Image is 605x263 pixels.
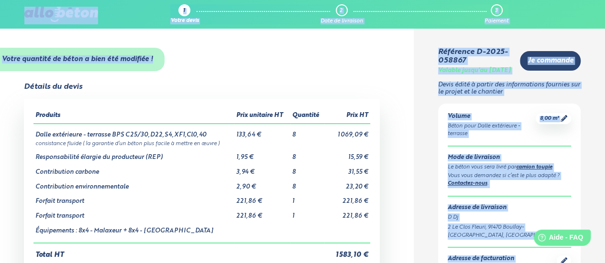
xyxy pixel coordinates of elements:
[33,176,234,191] td: Contribution environnementale
[33,139,370,147] td: consistance fluide ( la garantie d’un béton plus facile à mettre en œuvre )
[438,82,581,95] p: Devis édité à partir des informations fournies sur le projet et le chantier
[234,205,290,220] td: 221,86 €
[290,124,324,139] td: 8
[448,163,572,172] div: Le béton vous sera livré par
[448,181,487,186] a: Contactez-nous
[290,108,324,124] th: Quantité
[234,147,290,161] td: 1,95 €
[340,8,342,14] div: 2
[33,161,234,176] td: Contribution carbone
[520,226,594,252] iframe: Help widget launcher
[324,124,370,139] td: 1 069,09 €
[290,190,324,205] td: 1
[2,56,153,63] strong: Votre quantité de béton a bien été modifiée !
[33,108,234,124] th: Produits
[24,83,82,91] div: Détails du devis
[170,18,198,24] div: Votre devis
[324,176,370,191] td: 23,20 €
[324,147,370,161] td: 15,59 €
[234,161,290,176] td: 3,94 €
[183,8,185,14] div: 1
[24,7,98,22] img: allobéton
[438,48,513,65] div: Référence D-2025-058867
[324,190,370,205] td: 221,86 €
[324,205,370,220] td: 221,86 €
[484,4,508,24] a: 3 Paiement
[516,165,552,170] a: camion toupie
[448,223,572,240] div: 2 Le Clos Fleuri, 91470 Boullay-[GEOGRAPHIC_DATA], [GEOGRAPHIC_DATA]
[448,213,572,221] div: D Dj
[324,108,370,124] th: Prix HT
[234,190,290,205] td: 221,86 €
[234,108,290,124] th: Prix unitaire HT
[324,161,370,176] td: 31,55 €
[448,172,572,189] div: Vous vous demandez si c’est le plus adapté ? .
[495,8,497,14] div: 3
[448,154,572,161] div: Mode de livraison
[528,57,573,65] span: Je commande
[320,4,363,24] a: 2 Date de livraison
[290,176,324,191] td: 8
[320,18,363,24] div: Date de livraison
[33,243,324,259] td: Total HT
[520,51,581,71] a: Je commande
[33,124,234,139] td: Dalle extérieure - terrasse BPS C25/30,D22,S4,XF1,Cl0,40
[33,190,234,205] td: Forfait transport
[234,176,290,191] td: 2,90 €
[484,18,508,24] div: Paiement
[290,205,324,220] td: 1
[33,205,234,220] td: Forfait transport
[448,113,536,120] div: Volume
[438,67,511,74] div: Valable jusqu'au [DATE]
[448,204,572,211] div: Adresse de livraison
[448,255,557,263] div: Adresse de facturation
[290,161,324,176] td: 8
[170,4,198,24] a: 1 Votre devis
[290,147,324,161] td: 8
[448,122,536,138] div: Béton pour Dalle extérieure - terrasse
[324,243,370,259] td: 1 583,10 €
[234,124,290,139] td: 133,64 €
[33,220,234,243] td: Équipements : 8x4 - Malaxeur + 8x4 - [GEOGRAPHIC_DATA]
[33,147,234,161] td: Responsabilité élargie du producteur (REP)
